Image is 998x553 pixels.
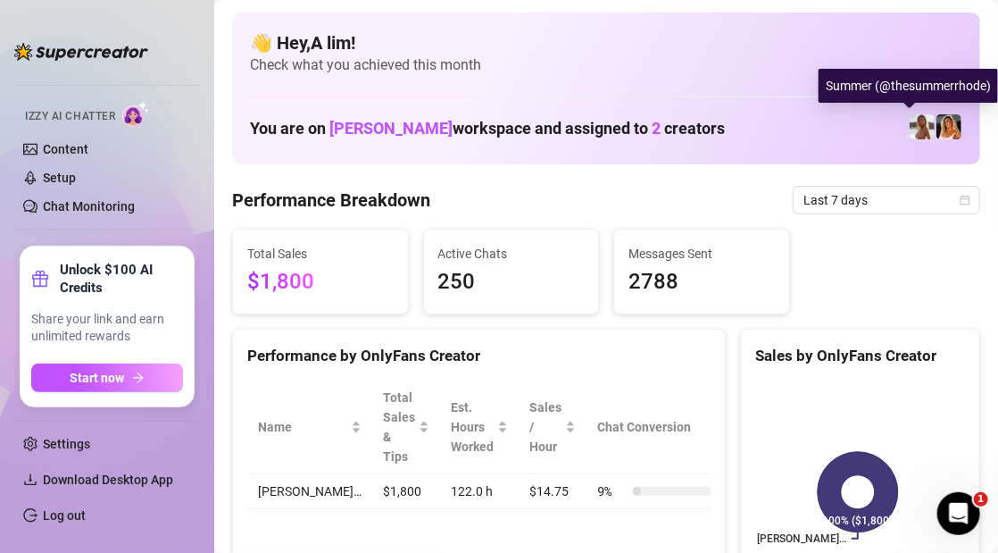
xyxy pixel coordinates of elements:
a: Log out [43,508,86,523]
span: Check what you achieved this month [250,55,962,75]
span: 1 [974,492,988,507]
span: arrow-right [132,372,145,384]
span: 9 % [597,482,626,501]
img: Brooke [936,114,961,139]
span: 2 [652,119,661,138]
a: Chat Monitoring [43,199,135,214]
h4: 👋 Hey, A lim ! [250,30,962,55]
span: Download Desktop App [43,473,173,487]
div: Sales by OnlyFans Creator [755,344,965,368]
th: Chat Conversion [586,381,737,474]
span: Chat Conversion [597,417,712,437]
span: download [23,473,37,487]
span: [PERSON_NAME] [329,119,453,138]
span: Izzy AI Chatter [25,108,115,125]
span: calendar [960,195,970,205]
span: Sales / Hour [529,398,561,457]
button: Start nowarrow-right [31,364,183,392]
span: 250 [438,265,585,299]
th: Name [247,381,372,474]
div: Est. Hours Worked [451,398,494,457]
span: Last 7 days [803,187,969,214]
th: Total Sales & Tips [372,381,440,474]
span: Automations [43,238,170,266]
span: Share your link and earn unlimited rewards [31,311,183,346]
span: Start now [71,371,125,385]
span: Total Sales & Tips [383,388,415,466]
a: Settings [43,437,90,451]
img: AI Chatter [122,101,150,127]
span: Messages Sent [628,244,775,264]
img: Summer [910,114,935,139]
span: 2788 [628,265,775,299]
iframe: Intercom live chat [937,492,980,535]
td: $14.75 [519,474,586,509]
td: 122.0 h [440,474,519,509]
span: gift [31,270,49,288]
h4: Performance Breakdown [232,188,430,213]
th: Sales / Hour [519,381,586,474]
td: [PERSON_NAME]… [247,474,372,509]
text: [PERSON_NAME]… [757,532,846,545]
strong: Unlock $100 AI Credits [60,261,183,297]
div: Summer (@thesummerrhode) [819,69,998,103]
span: Active Chats [438,244,585,264]
img: logo-BBDzfeDw.svg [14,43,148,61]
span: Name [258,417,347,437]
span: Total Sales [247,244,394,264]
a: Setup [43,171,76,185]
div: Performance by OnlyFans Creator [247,344,711,368]
h1: You are on workspace and assigned to creators [250,119,725,138]
td: $1,800 [372,474,440,509]
span: $1,800 [247,265,394,299]
a: Content [43,142,88,156]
